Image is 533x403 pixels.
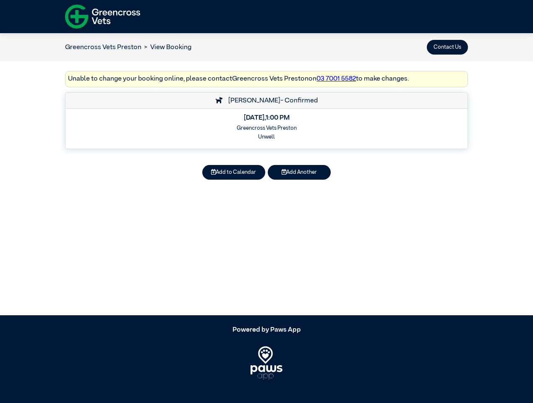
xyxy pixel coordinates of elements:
[268,165,331,180] button: Add Another
[65,42,191,52] nav: breadcrumb
[65,71,468,87] div: Unable to change your booking online, please contact Greencross Vets Preston on to make changes.
[224,97,280,104] span: [PERSON_NAME]
[280,97,318,104] span: - Confirmed
[65,326,468,334] h5: Powered by Paws App
[427,40,468,55] button: Contact Us
[316,76,356,82] a: 03 7001 5582
[65,44,141,51] a: Greencross Vets Preston
[71,125,462,131] h6: Greencross Vets Preston
[71,134,462,140] h6: Unwell
[202,165,265,180] button: Add to Calendar
[71,114,462,122] h5: [DATE] , 1:00 PM
[251,346,283,380] img: PawsApp
[65,2,140,31] img: f-logo
[141,42,191,52] li: View Booking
